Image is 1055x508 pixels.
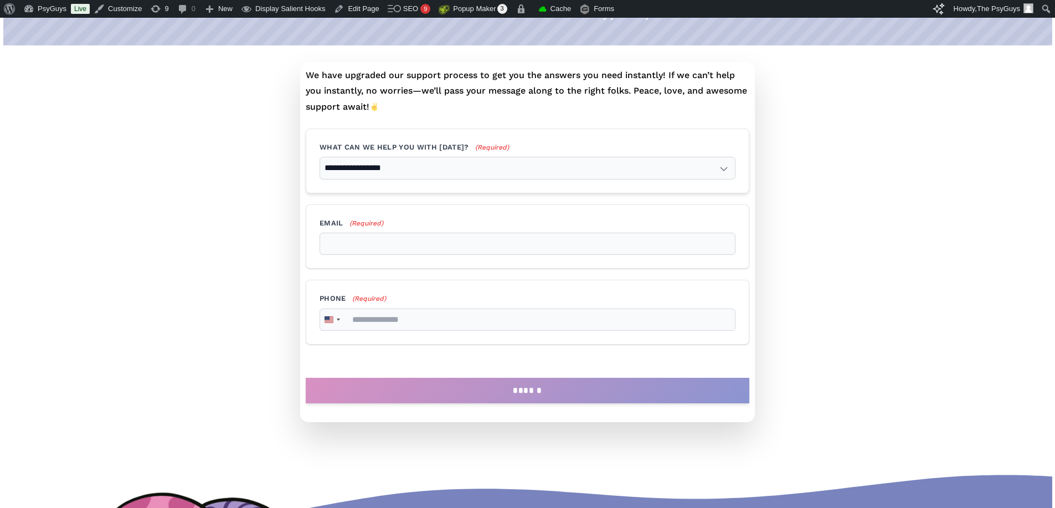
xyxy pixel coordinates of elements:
[420,4,430,14] div: 9
[351,294,386,304] span: (Required)
[348,219,383,228] span: (Required)
[71,4,90,14] a: Live
[474,143,509,152] span: (Required)
[1023,3,1033,13] img: Avatar photo
[320,294,735,304] label: Phone
[320,218,735,228] label: Email
[977,4,1020,13] span: The PsyGuys
[320,309,343,331] button: Selected country
[306,68,749,115] p: We have upgraded our support process to get you the answers you need instantly! If we can’t help ...
[497,4,507,14] span: 3
[370,102,379,111] img: ✌️
[320,142,735,152] label: What can we help you with [DATE]?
